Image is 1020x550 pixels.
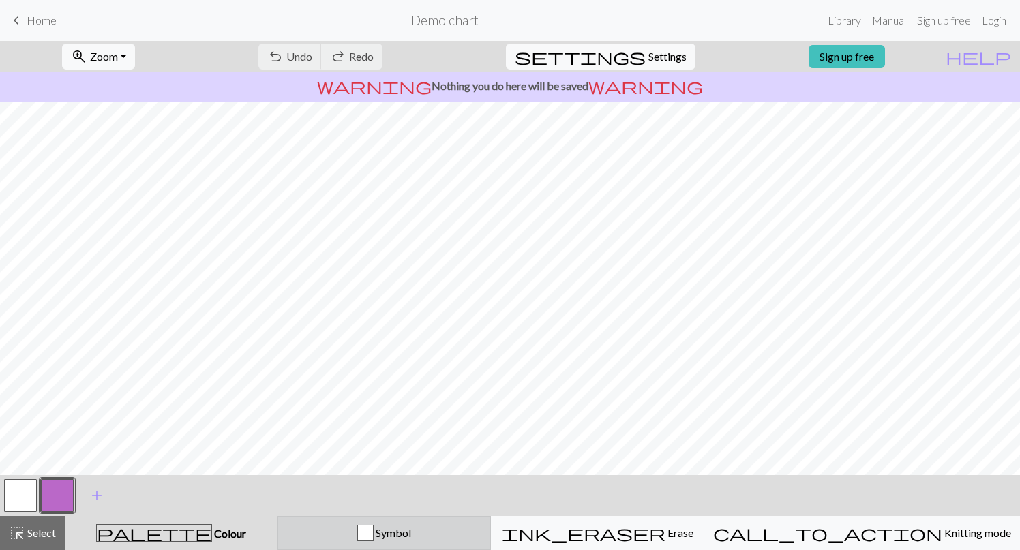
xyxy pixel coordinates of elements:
[912,7,976,34] a: Sign up free
[27,14,57,27] span: Home
[867,7,912,34] a: Manual
[942,526,1011,539] span: Knitting mode
[317,76,432,95] span: warning
[8,9,57,32] a: Home
[822,7,867,34] a: Library
[515,47,646,66] span: settings
[506,44,695,70] button: SettingsSettings
[411,12,479,28] h2: Demo chart
[976,7,1012,34] a: Login
[25,526,56,539] span: Select
[97,523,211,543] span: palette
[665,526,693,539] span: Erase
[809,45,885,68] a: Sign up free
[713,523,942,543] span: call_to_action
[62,44,135,70] button: Zoom
[704,516,1020,550] button: Knitting mode
[491,516,704,550] button: Erase
[277,516,491,550] button: Symbol
[90,50,118,63] span: Zoom
[212,527,246,540] span: Colour
[89,486,105,505] span: add
[502,523,665,543] span: ink_eraser
[648,48,687,65] span: Settings
[515,48,646,65] i: Settings
[71,47,87,66] span: zoom_in
[9,523,25,543] span: highlight_alt
[588,76,703,95] span: warning
[946,47,1011,66] span: help
[5,78,1015,94] p: Nothing you do here will be saved
[8,11,25,30] span: keyboard_arrow_left
[65,516,277,550] button: Colour
[374,526,411,539] span: Symbol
